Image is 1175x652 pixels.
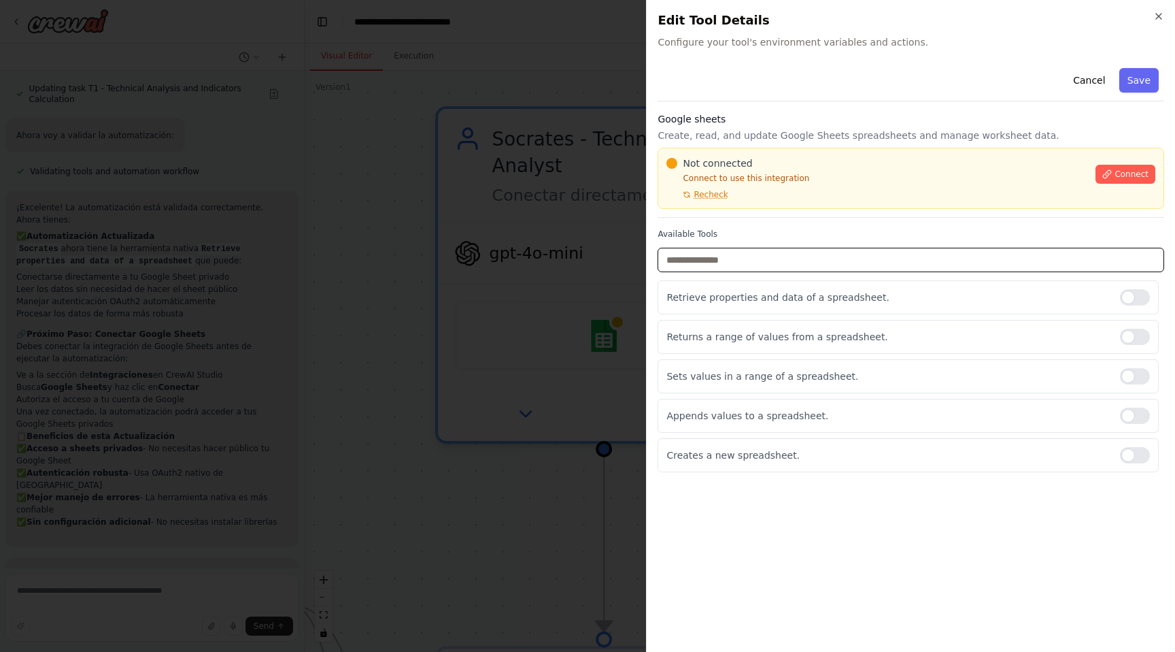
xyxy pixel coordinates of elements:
p: Appends values to a spreadsheet. [666,409,1109,423]
span: Connect [1114,169,1148,180]
p: Retrieve properties and data of a spreadsheet. [666,291,1109,304]
p: Returns a range of values from a spreadsheet. [666,330,1109,344]
span: Recheck [694,189,728,200]
p: Create, read, and update Google Sheets spreadsheets and manage worksheet data. [658,129,1164,142]
button: Recheck [666,189,728,200]
h2: Edit Tool Details [658,11,1164,30]
label: Available Tools [658,229,1164,240]
p: Sets values in a range of a spreadsheet. [666,370,1109,383]
h3: Google sheets [658,112,1164,126]
button: Cancel [1065,68,1113,93]
span: Not connected [683,157,752,170]
button: Connect [1095,165,1155,184]
p: Creates a new spreadsheet. [666,449,1109,462]
button: Save [1119,68,1159,93]
span: Configure your tool's environment variables and actions. [658,35,1164,49]
p: Connect to use this integration [666,173,1087,184]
